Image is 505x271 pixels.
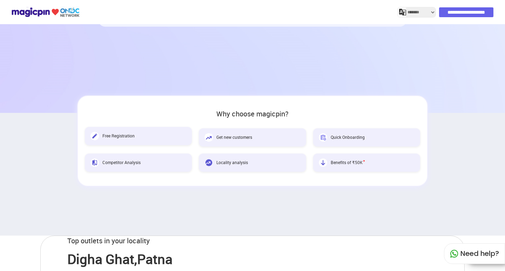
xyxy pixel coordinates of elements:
[216,134,252,140] span: Get new customers
[319,158,327,167] img: Benefits of ₹50K
[90,132,99,140] img: Free Registration
[67,250,173,269] p: Digha Ghat , Patna
[444,243,505,264] div: Need help?
[67,236,150,246] p: Top outlets in your locality
[450,250,458,258] img: whatapp_green.7240e66a.svg
[204,158,213,167] img: Locality analysis
[216,160,248,165] span: Locality analysis
[319,133,327,142] img: Quick Onboarding
[11,6,80,18] img: ondc-logo-new-small.8a59708e.svg
[90,158,99,167] img: Competitor Analysis
[85,110,420,118] h2: Why choose magicpin?
[102,160,141,165] span: Competitor Analysis
[204,133,213,142] img: Get new customers
[331,160,365,165] span: Benefits of ₹50K
[399,9,406,16] img: j2MGCQAAAABJRU5ErkJggg==
[102,133,135,139] span: Free Registration
[331,134,365,140] span: Quick Onboarding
